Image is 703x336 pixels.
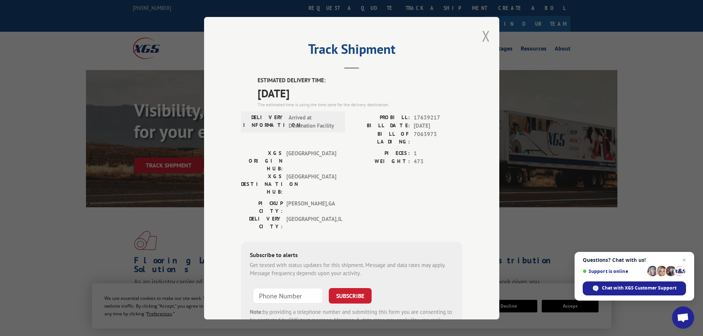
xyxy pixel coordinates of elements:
label: DELIVERY INFORMATION: [243,113,285,130]
span: 473 [414,157,462,166]
h2: Track Shipment [241,44,462,58]
label: XGS ORIGIN HUB: [241,149,283,172]
span: Close chat [680,256,689,264]
label: BILL OF LADING: [352,130,410,145]
span: [GEOGRAPHIC_DATA] , IL [286,215,336,230]
button: Close modal [482,26,490,46]
div: The estimated time is using the time zone for the delivery destination. [258,101,462,108]
span: 17639217 [414,113,462,122]
div: Subscribe to alerts [250,250,454,261]
span: [PERSON_NAME] , GA [286,199,336,215]
span: Support is online [583,269,645,274]
span: Questions? Chat with us! [583,257,686,263]
span: [GEOGRAPHIC_DATA] [286,172,336,195]
label: BILL DATE: [352,122,410,130]
span: 7063973 [414,130,462,145]
span: [DATE] [414,122,462,130]
div: Chat with XGS Customer Support [583,281,686,295]
strong: Note: [250,308,263,315]
div: Get texted with status updates for this shipment. Message and data rates may apply. Message frequ... [250,261,454,277]
span: [GEOGRAPHIC_DATA] [286,149,336,172]
label: PROBILL: [352,113,410,122]
label: PIECES: [352,149,410,157]
label: WEIGHT: [352,157,410,166]
label: XGS DESTINATION HUB: [241,172,283,195]
span: 1 [414,149,462,157]
span: Chat with XGS Customer Support [602,285,676,291]
span: Arrived at Destination Facility [289,113,338,130]
span: [DATE] [258,84,462,101]
div: by providing a telephone number and submitting this form you are consenting to be contacted by SM... [250,308,454,333]
label: DELIVERY CITY: [241,215,283,230]
label: PICKUP CITY: [241,199,283,215]
button: SUBSCRIBE [329,288,372,303]
div: Open chat [672,306,694,329]
input: Phone Number [253,288,323,303]
label: ESTIMATED DELIVERY TIME: [258,76,462,85]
